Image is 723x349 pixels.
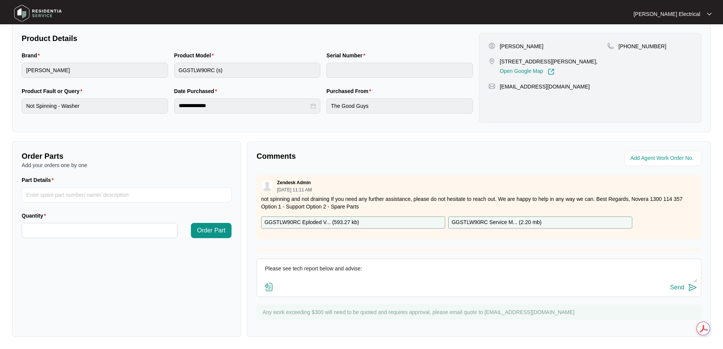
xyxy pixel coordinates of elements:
img: user.svg [261,180,273,191]
a: Open Google Map [500,68,554,75]
p: Product Details [22,33,473,44]
span: Order Part [197,226,225,235]
label: Date Purchased [174,87,220,95]
input: Serial Number [326,63,473,78]
label: Part Details [22,176,57,184]
p: Comments [257,151,474,161]
p: Any work exceeding $300 will need to be quoted and requires approval, please email quote to [EMAI... [263,308,698,316]
img: residentia service logo [11,2,65,25]
p: [EMAIL_ADDRESS][DOMAIN_NAME] [500,83,590,90]
label: Purchased From [326,87,374,95]
label: Quantity [22,212,49,220]
p: [PERSON_NAME] [500,43,543,50]
img: Link-External [548,68,554,75]
img: user-pin [488,43,495,49]
input: Date Purchased [179,102,309,110]
p: [PHONE_NUMBER] [619,43,666,50]
input: Brand [22,63,168,78]
input: Add Agent Work Order No. [630,154,697,163]
p: Order Parts [22,151,232,161]
img: send-icon.svg [688,283,697,292]
img: map-pin [488,83,495,90]
p: [STREET_ADDRESS][PERSON_NAME], [500,58,598,65]
div: Send [670,284,684,291]
p: GGSTLW90RC Eploded V... ( 593.27 kb ) [265,218,359,227]
img: file-attachment-doc.svg [265,283,274,292]
label: Product Model [174,52,217,59]
p: [PERSON_NAME] Electrical [633,10,700,18]
img: dropdown arrow [707,12,712,16]
input: Product Fault or Query [22,98,168,114]
input: Product Model [174,63,321,78]
label: Serial Number [326,52,368,59]
p: not spinning and not draining If you need any further assistance, please do not hesitate to reach... [261,195,697,210]
textarea: Please see tech report below and advise: [261,263,697,283]
p: Add your orders one by one [22,161,232,169]
input: Part Details [22,187,232,202]
button: Order Part [191,223,232,238]
label: Product Fault or Query [22,87,85,95]
p: GGSTLW90RC Service M... ( 2.20 mb ) [452,218,542,227]
input: Quantity [22,223,177,238]
img: map-pin [607,43,614,49]
p: Zendesk Admin [277,180,311,186]
input: Purchased From [326,98,473,114]
button: Send [670,283,697,293]
p: [DATE] 11:11 AM [277,188,312,192]
img: map-pin [488,58,495,65]
label: Brand [22,52,43,59]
